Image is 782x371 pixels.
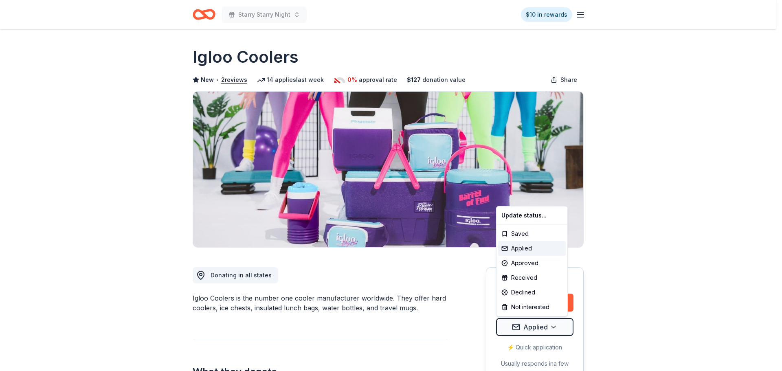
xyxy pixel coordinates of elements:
[498,270,566,285] div: Received
[238,10,290,20] span: Starry Starry Night
[498,241,566,256] div: Applied
[498,226,566,241] div: Saved
[498,300,566,314] div: Not interested
[498,256,566,270] div: Approved
[498,285,566,300] div: Declined
[498,208,566,223] div: Update status...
